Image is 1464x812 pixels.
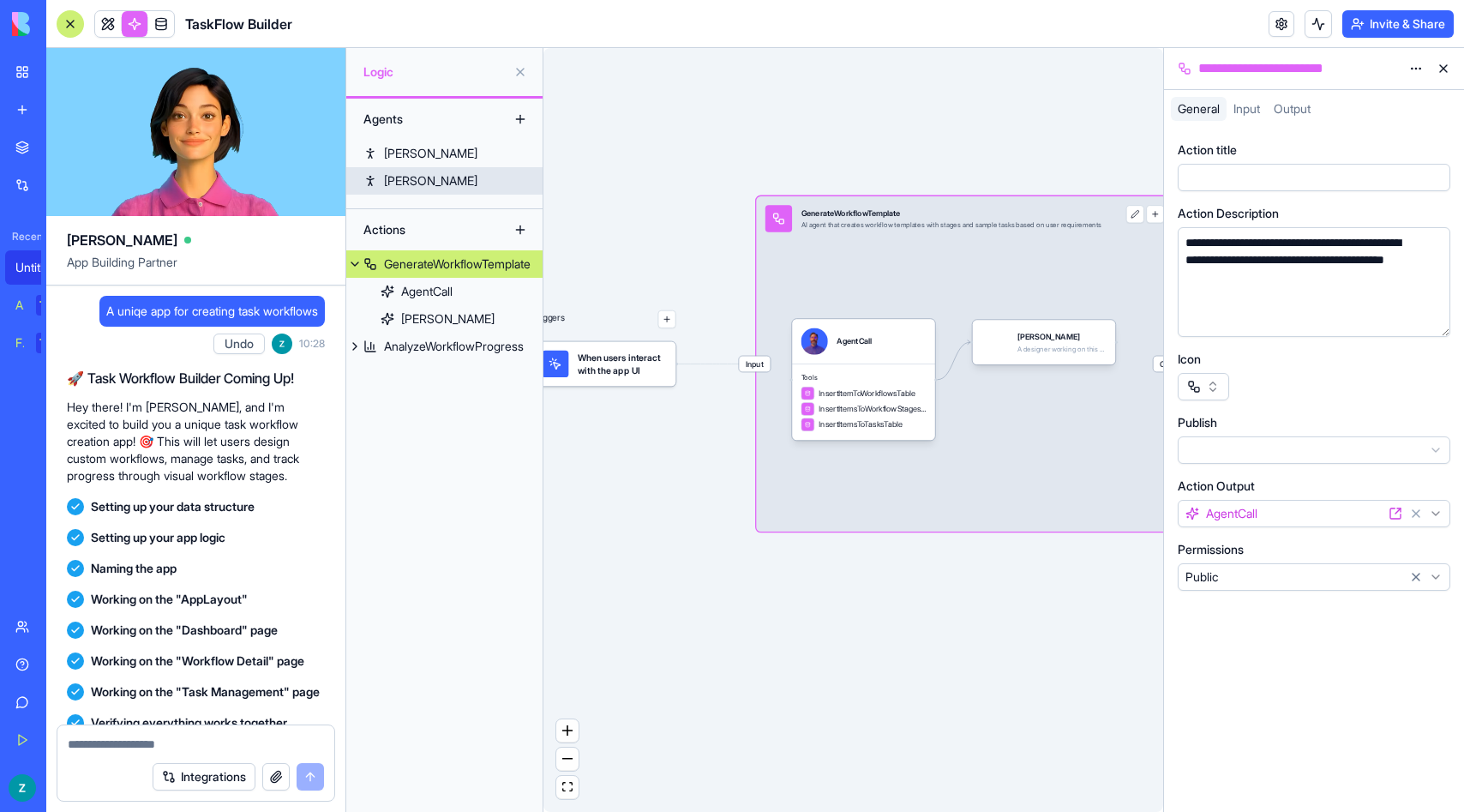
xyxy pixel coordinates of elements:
[67,230,177,250] span: [PERSON_NAME]
[533,274,676,386] div: Triggers
[801,208,1102,219] div: GenerateWorkflowTemplate
[346,305,543,333] a: [PERSON_NAME]
[1178,141,1237,159] label: Action title
[819,419,903,430] span: InsertItemsToTasksTable
[1342,10,1454,38] button: Invite & Share
[346,167,543,195] a: [PERSON_NAME]
[15,259,63,276] div: Untitled App
[1178,205,1279,222] label: Action Description
[837,336,872,347] div: AgentCall
[185,14,292,34] span: TaskFlow Builder
[91,498,255,515] span: Setting up your data structure
[384,256,531,273] div: GenerateWorkflowTemplate
[578,351,667,377] span: When users interact with the app UI
[1233,101,1260,116] span: Input
[91,529,225,546] span: Setting up your app logic
[355,216,492,244] div: Actions
[67,399,325,484] p: Hey there! I'm [PERSON_NAME], and I'm excited to build you a unique task workflow creation app! 🎯...
[384,172,477,189] div: [PERSON_NAME]
[401,310,495,328] div: [PERSON_NAME]
[153,763,255,791] button: Integrations
[1178,478,1255,495] label: Action Output
[384,145,477,162] div: [PERSON_NAME]
[792,319,935,440] div: AgentCallToolsInsertItemToWorkflowsTableInsertItemsToWorkflowStagesTableInsertItemsToTasksTable
[801,373,927,382] span: Tools
[5,326,74,360] a: Feedback FormTRY
[346,333,543,360] a: AnalyzeWorkflowProgress
[533,341,676,386] div: When users interact with the app UI
[91,622,278,639] span: Working on the "Dashboard" page
[1178,351,1201,368] label: Icon
[1178,414,1217,431] label: Publish
[36,295,63,316] div: TRY
[819,403,926,414] span: InsertItemsToWorkflowStagesTable
[346,140,543,167] a: [PERSON_NAME]
[36,333,63,353] div: TRY
[556,719,579,743] button: zoom in
[67,254,325,285] span: App Building Partner
[91,653,304,670] span: Working on the "Workflow Detail" page
[5,288,74,322] a: AI Logo GeneratorTRY
[299,337,325,351] span: 10:28
[1017,331,1107,342] div: [PERSON_NAME]
[346,278,543,305] a: AgentCall
[363,63,507,81] span: Logic
[355,105,492,133] div: Agents
[739,356,771,371] span: Input
[106,303,318,320] span: A uniqe app for creating task workflows
[15,334,24,352] div: Feedback Form
[1178,101,1220,116] span: General
[346,250,543,278] a: GenerateWorkflowTemplate
[15,297,24,314] div: AI Logo Generator
[801,221,1102,230] div: AI agent that creates workflow templates with stages and sample tasks based on user requirements
[213,334,265,354] button: Undo
[1154,356,1192,371] span: Output
[5,230,41,244] span: Recent
[91,591,248,608] span: Working on the "AppLayout"
[91,560,177,577] span: Naming the app
[1178,541,1244,558] label: Permissions
[9,774,36,802] img: ACg8ocIyDWSE_8uJpnLA_Sv__zokdXZNPccrDCJFZ46RqZZH-fhMgQ=s96-c
[401,283,453,300] div: AgentCall
[384,338,524,355] div: AnalyzeWorkflowProgress
[5,250,74,285] a: Untitled App
[12,12,118,36] img: logo
[756,196,1173,532] div: InputGenerateWorkflowTemplateAI agent that creates workflow templates with stages and sample task...
[556,748,579,771] button: zoom out
[819,388,915,399] span: InsertItemToWorkflowsTable
[973,320,1116,364] div: [PERSON_NAME]A designer working on this app
[1017,345,1107,353] div: A designer working on this app
[67,368,325,388] h2: 🚀 Task Workflow Builder Coming Up!
[938,342,970,380] g: Edge from 68c27a56866868e0ad1a76f0 to 68c2809c30b3cad4c93e9f5d
[556,776,579,799] button: fit view
[1274,101,1311,116] span: Output
[272,334,292,354] img: ACg8ocIyDWSE_8uJpnLA_Sv__zokdXZNPccrDCJFZ46RqZZH-fhMgQ=s96-c
[91,714,287,731] span: Verifying everything works together
[91,683,320,701] span: Working on the "Task Management" page
[533,310,565,328] p: Triggers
